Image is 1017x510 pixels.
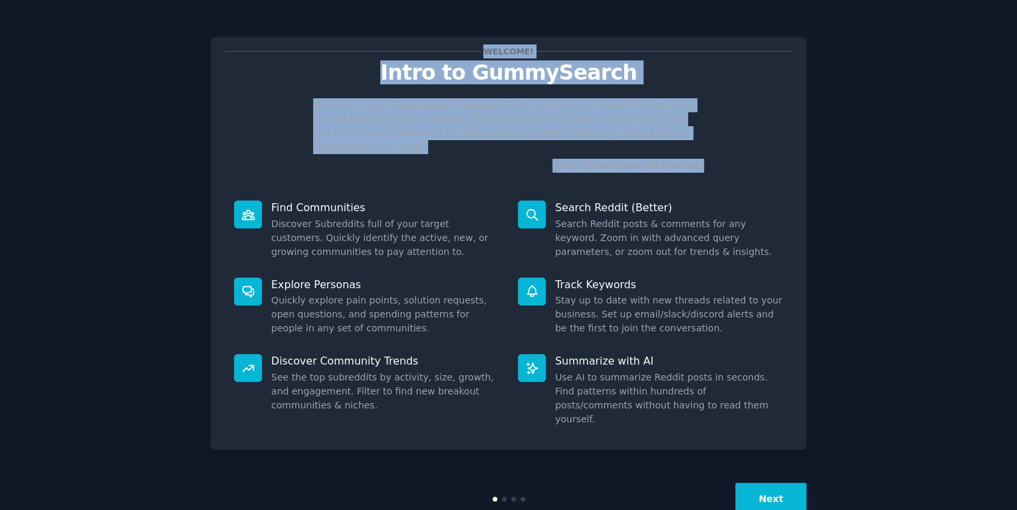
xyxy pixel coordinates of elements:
[552,159,704,173] div: -
[555,217,783,259] dd: Search Reddit posts & comments for any keyword. Zoom in with advanced query parameters, or zoom o...
[555,354,783,368] p: Summarize with AI
[271,354,499,368] p: Discover Community Trends
[271,294,499,335] dd: Quickly explore pain points, solution requests, open questions, and spending patterns for people ...
[556,160,704,171] a: Fed, GummySearch Founder
[313,98,704,154] p: Welcome! I built GummySearch because Reddit is a treasure trove of information, but not always ea...
[555,294,783,335] dd: Stay up to date with new threads related to your business. Set up email/slack/discord alerts and ...
[271,201,499,214] p: Find Communities
[481,44,536,58] span: Welcome!
[225,61,792,84] p: Intro to GummySearch
[555,278,783,292] p: Track Keywords
[555,371,783,426] dd: Use AI to summarize Reddit posts in seconds. Find patterns within hundreds of posts/comments with...
[271,217,499,259] dd: Discover Subreddits full of your target customers. Quickly identify the active, new, or growing c...
[555,201,783,214] p: Search Reddit (Better)
[271,278,499,292] p: Explore Personas
[271,371,499,412] dd: See the top subreddits by activity, size, growth, and engagement. Filter to find new breakout com...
